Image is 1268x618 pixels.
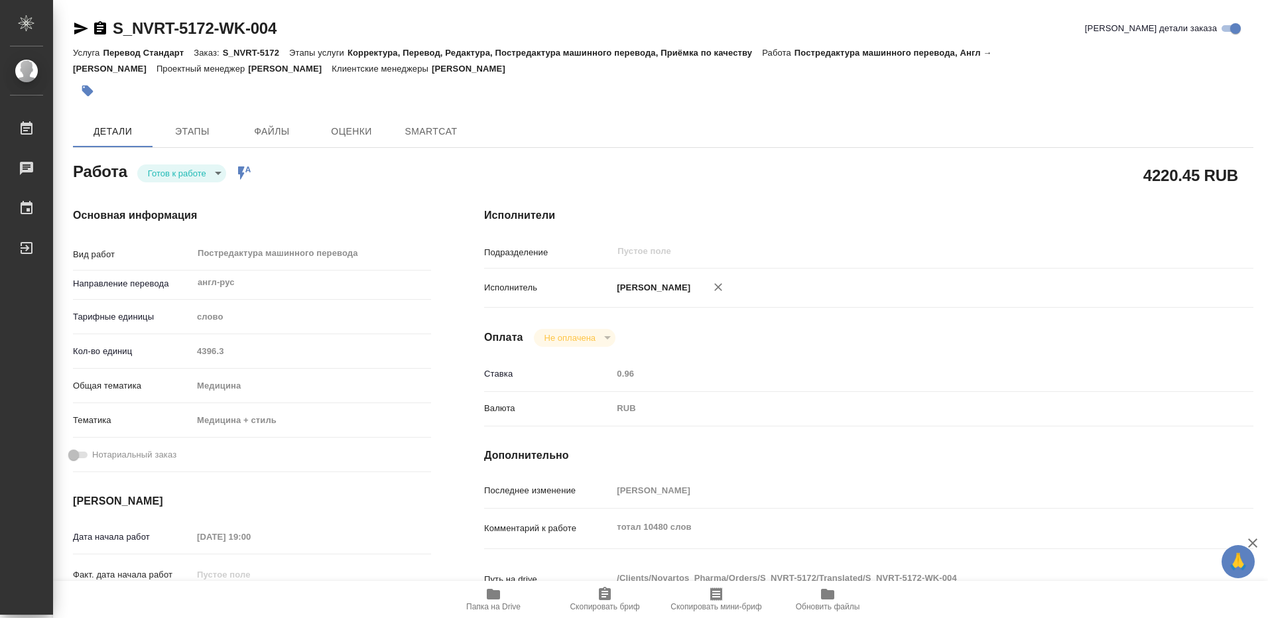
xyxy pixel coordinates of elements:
[73,248,192,261] p: Вид работ
[540,332,600,343] button: Не оплачена
[332,64,432,74] p: Клиентские менеджеры
[772,581,883,618] button: Обновить файлы
[484,330,523,345] h4: Оплата
[73,379,192,393] p: Общая тематика
[762,48,794,58] p: Работа
[1143,164,1238,186] h2: 4220.45 RUB
[92,21,108,36] button: Скопировать ссылку
[466,602,521,611] span: Папка на Drive
[103,48,194,58] p: Перевод Стандарт
[612,516,1189,538] textarea: тотал 10480 слов
[1222,545,1255,578] button: 🙏
[73,48,103,58] p: Услуга
[484,484,612,497] p: Последнее изменение
[670,602,761,611] span: Скопировать мини-бриф
[438,581,549,618] button: Папка на Drive
[612,567,1189,589] textarea: /Clients/Novartos_Pharma/Orders/S_NVRT-5172/Translated/S_NVRT-5172-WK-004
[612,364,1189,383] input: Пустое поле
[73,493,431,509] h4: [PERSON_NAME]
[612,397,1189,420] div: RUB
[248,64,332,74] p: [PERSON_NAME]
[320,123,383,140] span: Оценки
[73,345,192,358] p: Кол-во единиц
[81,123,145,140] span: Детали
[704,273,733,302] button: Удалить исполнителя
[484,402,612,415] p: Валюта
[484,281,612,294] p: Исполнитель
[549,581,661,618] button: Скопировать бриф
[92,448,176,462] span: Нотариальный заказ
[192,527,308,546] input: Пустое поле
[796,602,860,611] span: Обновить файлы
[157,64,248,74] p: Проектный менеджер
[73,76,102,105] button: Добавить тэг
[348,48,762,58] p: Корректура, Перевод, Редактура, Постредактура машинного перевода, Приёмка по качеству
[73,21,89,36] button: Скопировать ссылку для ЯМессенджера
[73,277,192,290] p: Направление перевода
[73,568,192,582] p: Факт. дата начала работ
[73,208,431,223] h4: Основная информация
[661,581,772,618] button: Скопировать мини-бриф
[192,375,431,397] div: Медицина
[240,123,304,140] span: Файлы
[484,522,612,535] p: Комментарий к работе
[1227,548,1249,576] span: 🙏
[194,48,222,58] p: Заказ:
[484,367,612,381] p: Ставка
[612,281,690,294] p: [PERSON_NAME]
[399,123,463,140] span: SmartCat
[570,602,639,611] span: Скопировать бриф
[113,19,277,37] a: S_NVRT-5172-WK-004
[192,565,308,584] input: Пустое поле
[484,246,612,259] p: Подразделение
[534,329,615,347] div: Готов к работе
[73,310,192,324] p: Тарифные единицы
[144,168,210,179] button: Готов к работе
[432,64,515,74] p: [PERSON_NAME]
[484,208,1253,223] h4: Исполнители
[223,48,289,58] p: S_NVRT-5172
[73,414,192,427] p: Тематика
[484,448,1253,463] h4: Дополнительно
[137,164,226,182] div: Готов к работе
[192,341,431,361] input: Пустое поле
[73,158,127,182] h2: Работа
[484,573,612,586] p: Путь на drive
[616,243,1158,259] input: Пустое поле
[192,409,431,432] div: Медицина + стиль
[289,48,348,58] p: Этапы услуги
[73,530,192,544] p: Дата начала работ
[192,306,431,328] div: слово
[612,481,1189,500] input: Пустое поле
[160,123,224,140] span: Этапы
[1085,22,1217,35] span: [PERSON_NAME] детали заказа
